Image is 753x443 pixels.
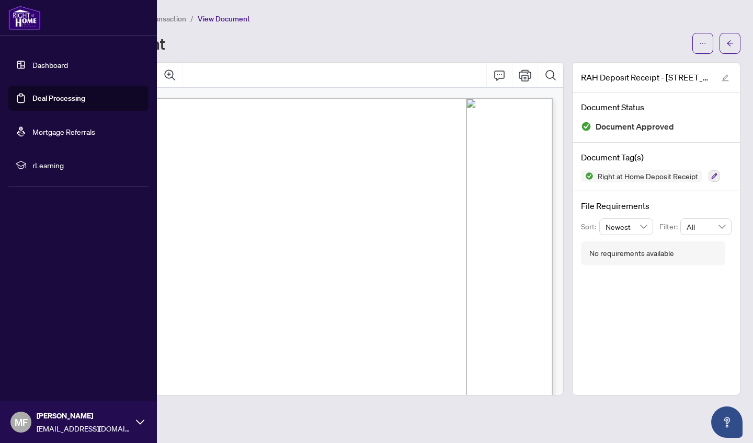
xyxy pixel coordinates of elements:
img: Status Icon [581,170,594,182]
span: Document Approved [596,120,674,134]
li: / [190,13,193,25]
div: No requirements available [589,248,674,259]
p: Sort: [581,221,599,232]
span: Right at Home Deposit Receipt [594,172,702,180]
a: Dashboard [32,60,68,69]
span: View Transaction [130,14,186,24]
a: Deal Processing [32,94,85,103]
span: All [687,219,725,235]
h4: File Requirements [581,200,732,212]
a: Mortgage Referrals [32,127,95,136]
span: rLearning [32,159,141,171]
span: [PERSON_NAME] [37,410,131,422]
span: Newest [606,219,647,235]
span: arrow-left [726,40,734,47]
span: ellipsis [699,40,706,47]
span: edit [722,74,729,81]
img: Document Status [581,121,591,132]
button: Open asap [711,406,743,438]
p: Filter: [659,221,680,232]
span: RAH Deposit Receipt - [STREET_ADDRESS]pdf [581,71,712,84]
img: logo [8,5,41,30]
h4: Document Status [581,101,732,113]
span: [EMAIL_ADDRESS][DOMAIN_NAME] [37,423,131,434]
span: MF [15,415,28,429]
h4: Document Tag(s) [581,151,732,164]
span: View Document [198,14,250,24]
